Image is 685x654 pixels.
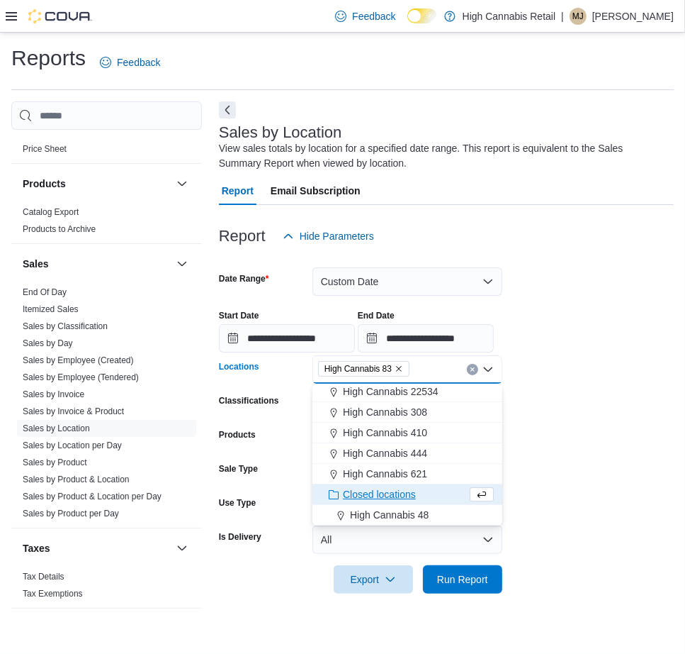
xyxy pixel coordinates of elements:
span: Tax Exemptions [23,588,83,599]
a: Itemized Sales [23,304,79,314]
button: Taxes [23,541,171,555]
button: Close list of options [482,364,494,375]
a: Tax Exemptions [23,589,83,599]
label: Classifications [219,395,279,406]
a: Sales by Employee (Created) [23,355,134,365]
button: Products [174,175,191,192]
span: Sales by Day [23,338,73,349]
button: Hide Parameters [277,222,380,250]
a: Products to Archive [23,224,96,234]
span: Sales by Employee (Created) [23,355,134,366]
div: Pricing [11,140,202,163]
span: High Cannabis 83 [318,361,409,377]
div: Madison Johnson [570,8,587,25]
label: Is Delivery [219,531,261,543]
a: Sales by Location per Day [23,440,122,450]
span: Hide Parameters [300,229,374,243]
label: Products [219,429,256,440]
span: Itemized Sales [23,304,79,315]
span: Sales by Product [23,457,87,468]
span: Catalog Export [23,206,79,218]
span: Sales by Invoice [23,389,84,400]
a: Sales by Product & Location per Day [23,492,162,501]
label: Date Range [219,273,269,284]
label: End Date [358,310,395,321]
span: End Of Day [23,287,67,298]
a: Sales by Invoice & Product [23,406,124,416]
a: Sales by Employee (Tendered) [23,372,139,382]
label: Locations [219,361,259,372]
span: Run Report [437,572,488,587]
span: Export [342,565,404,594]
button: Clear input [467,364,478,375]
input: Dark Mode [407,9,437,23]
span: Sales by Employee (Tendered) [23,372,139,383]
h3: Products [23,177,66,191]
button: Sales [174,255,191,272]
div: View sales totals by location for a specified date range. This report is equivalent to the Sales ... [219,141,667,171]
a: Sales by Classification [23,321,108,331]
a: End Of Day [23,287,67,297]
a: Feedback [94,48,166,77]
a: Price Sheet [23,144,67,154]
button: Products [23,177,171,191]
span: Products to Archive [23,223,96,235]
a: Sales by Product & Location [23,475,130,484]
span: High Cannabis 83 [324,362,392,376]
button: Export [334,565,413,594]
label: Start Date [219,310,259,321]
span: Sales by Invoice & Product [23,406,124,417]
span: Feedback [352,9,395,23]
button: Remove High Cannabis 83 from selection in this group [395,365,403,373]
div: Sales [11,284,202,528]
button: Custom Date [312,267,502,296]
label: Use Type [219,497,256,509]
span: Price Sheet [23,143,67,155]
span: Sales by Location per Day [23,440,122,451]
span: Sales by Product & Location [23,474,130,485]
span: Sales by Product per Day [23,508,119,519]
p: | [561,8,564,25]
a: Tax Details [23,572,64,582]
a: Catalog Export [23,207,79,217]
div: Products [11,204,202,243]
img: Cova [28,9,92,23]
a: Sales by Invoice [23,389,84,399]
button: All [312,526,502,554]
span: Email Subscription [271,177,361,205]
a: Sales by Location [23,423,90,433]
h1: Reports [11,44,86,72]
p: High Cannabis Retail [463,8,556,25]
a: Sales by Day [23,338,73,348]
a: Sales by Product per Day [23,509,119,519]
span: Tax Details [23,571,64,582]
h3: Sales [23,257,49,271]
span: Report [222,177,254,205]
h3: Taxes [23,541,50,555]
span: Feedback [117,55,160,70]
span: MJ [572,8,584,25]
button: Sales [23,257,171,271]
span: Sales by Classification [23,321,108,332]
button: Next [219,101,236,118]
span: Sales by Location [23,423,90,434]
span: Sales by Product & Location per Day [23,491,162,502]
p: [PERSON_NAME] [592,8,674,25]
a: Sales by Product [23,458,87,467]
div: Taxes [11,568,202,608]
a: Feedback [329,2,401,31]
button: Taxes [174,540,191,557]
h3: Sales by Location [219,124,342,141]
label: Sale Type [219,463,258,475]
button: Run Report [423,565,502,594]
input: Press the down key to open a popover containing a calendar. [358,324,494,353]
h3: Report [219,228,266,245]
input: Press the down key to open a popover containing a calendar. [219,324,355,353]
